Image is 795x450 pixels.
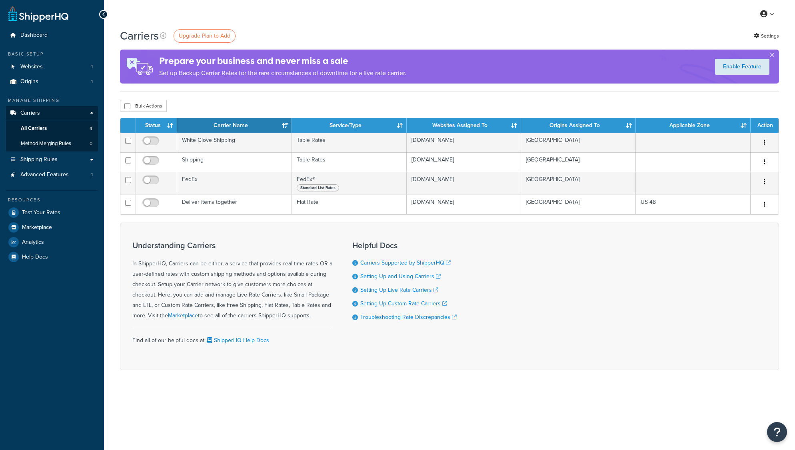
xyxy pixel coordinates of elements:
[177,152,292,172] td: Shipping
[20,171,69,178] span: Advanced Features
[292,133,407,152] td: Table Rates
[6,74,98,89] a: Origins 1
[91,64,93,70] span: 1
[521,172,636,195] td: [GEOGRAPHIC_DATA]
[22,239,44,246] span: Analytics
[20,110,40,117] span: Carriers
[120,50,159,84] img: ad-rules-rateshop-fe6ec290ccb7230408bd80ed9643f0289d75e0ffd9eb532fc0e269fcd187b520.png
[407,133,521,152] td: [DOMAIN_NAME]
[407,152,521,172] td: [DOMAIN_NAME]
[179,32,230,40] span: Upgrade Plan to Add
[91,78,93,85] span: 1
[6,28,98,43] a: Dashboard
[20,78,38,85] span: Origins
[521,133,636,152] td: [GEOGRAPHIC_DATA]
[21,140,71,147] span: Method Merging Rules
[407,118,521,133] th: Websites Assigned To: activate to sort column ascending
[177,118,292,133] th: Carrier Name: activate to sort column ascending
[292,195,407,214] td: Flat Rate
[132,329,332,346] div: Find all of our helpful docs at:
[6,220,98,235] a: Marketplace
[91,171,93,178] span: 1
[407,195,521,214] td: [DOMAIN_NAME]
[352,241,457,250] h3: Helpful Docs
[120,28,159,44] h1: Carriers
[751,118,779,133] th: Action
[22,209,60,216] span: Test Your Rates
[407,172,521,195] td: [DOMAIN_NAME]
[767,422,787,442] button: Open Resource Center
[6,136,98,151] li: Method Merging Rules
[159,68,406,79] p: Set up Backup Carrier Rates for the rare circumstances of downtime for a live rate carrier.
[177,195,292,214] td: Deliver items together
[6,250,98,264] a: Help Docs
[90,140,92,147] span: 0
[6,106,98,151] li: Carriers
[20,64,43,70] span: Websites
[521,118,636,133] th: Origins Assigned To: activate to sort column ascending
[292,118,407,133] th: Service/Type: activate to sort column ascending
[136,118,177,133] th: Status: activate to sort column ascending
[360,259,451,267] a: Carriers Supported by ShipperHQ
[6,197,98,203] div: Resources
[8,6,68,22] a: ShipperHQ Home
[20,32,48,39] span: Dashboard
[360,272,441,281] a: Setting Up and Using Carriers
[90,125,92,132] span: 4
[6,60,98,74] a: Websites 1
[6,235,98,249] a: Analytics
[22,224,52,231] span: Marketplace
[754,30,779,42] a: Settings
[168,311,198,320] a: Marketplace
[360,299,447,308] a: Setting Up Custom Rate Carriers
[715,59,769,75] a: Enable Feature
[6,136,98,151] a: Method Merging Rules 0
[360,286,438,294] a: Setting Up Live Rate Carriers
[292,152,407,172] td: Table Rates
[22,254,48,261] span: Help Docs
[636,118,751,133] th: Applicable Zone: activate to sort column ascending
[6,121,98,136] li: All Carriers
[21,125,47,132] span: All Carriers
[6,97,98,104] div: Manage Shipping
[521,195,636,214] td: [GEOGRAPHIC_DATA]
[6,106,98,121] a: Carriers
[206,336,269,344] a: ShipperHQ Help Docs
[292,172,407,195] td: FedEx®
[297,184,339,191] span: Standard List Rates
[132,241,332,250] h3: Understanding Carriers
[521,152,636,172] td: [GEOGRAPHIC_DATA]
[159,54,406,68] h4: Prepare your business and never miss a sale
[6,152,98,167] a: Shipping Rules
[6,121,98,136] a: All Carriers 4
[20,156,58,163] span: Shipping Rules
[636,195,751,214] td: US 48
[120,100,167,112] button: Bulk Actions
[132,241,332,321] div: In ShipperHQ, Carriers can be either, a service that provides real-time rates OR a user-defined r...
[174,29,236,43] a: Upgrade Plan to Add
[6,167,98,182] li: Advanced Features
[6,60,98,74] li: Websites
[177,133,292,152] td: White Glove Shipping
[6,205,98,220] a: Test Your Rates
[6,51,98,58] div: Basic Setup
[177,172,292,195] td: FedEx
[6,167,98,182] a: Advanced Features 1
[360,313,457,321] a: Troubleshooting Rate Discrepancies
[6,74,98,89] li: Origins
